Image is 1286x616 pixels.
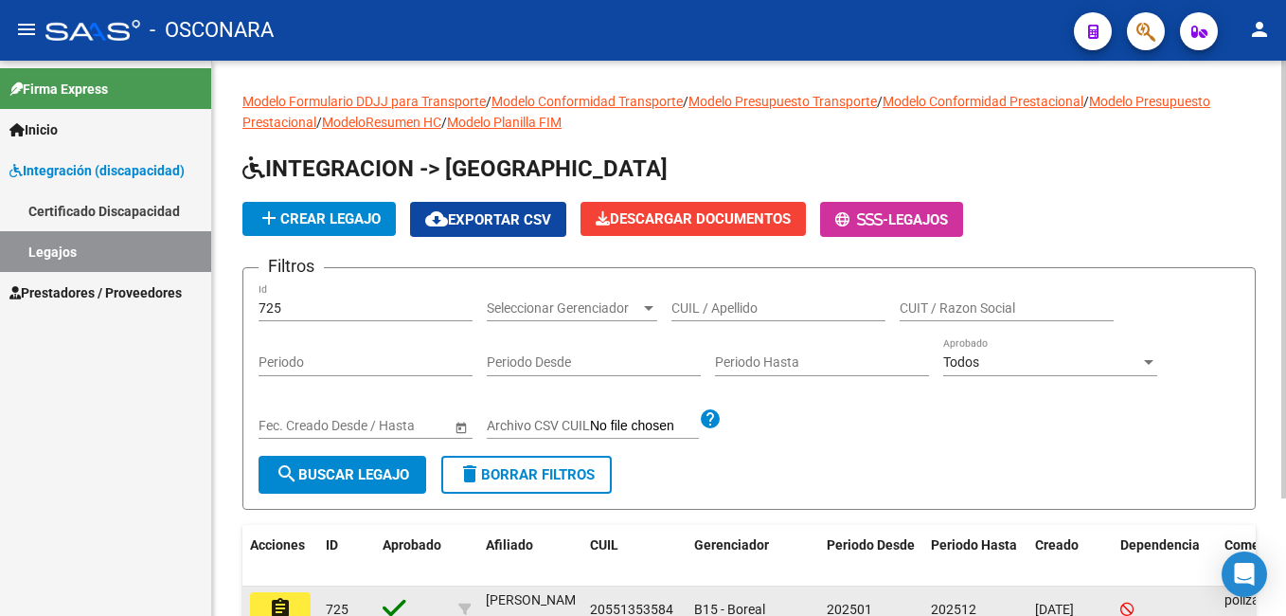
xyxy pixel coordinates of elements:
[699,408,722,430] mat-icon: help
[590,537,618,553] span: CUIL
[1222,552,1267,597] div: Open Intercom Messenger
[242,202,396,236] button: Crear Legajo
[487,418,590,433] span: Archivo CSV CUIL
[9,119,58,140] span: Inicio
[259,253,324,280] h3: Filtros
[344,418,437,434] input: Fecha fin
[688,94,877,109] a: Modelo Presupuesto Transporte
[694,537,769,553] span: Gerenciador
[590,418,699,435] input: Archivo CSV CUIL
[242,94,486,109] a: Modelo Formulario DDJJ para Transporte
[931,537,1017,553] span: Periodo Hasta
[383,537,441,553] span: Aprobado
[425,208,448,230] mat-icon: cloud_download
[9,160,185,181] span: Integración (discapacidad)
[582,525,687,588] datatable-header-cell: CUIL
[242,155,668,182] span: INTEGRACION -> [GEOGRAPHIC_DATA]
[318,525,375,588] datatable-header-cell: ID
[883,94,1083,109] a: Modelo Conformidad Prestacional
[447,115,562,130] a: Modelo Planilla FIM
[375,525,451,588] datatable-header-cell: Aprobado
[1113,525,1217,588] datatable-header-cell: Dependencia
[15,18,38,41] mat-icon: menu
[1035,537,1079,553] span: Creado
[276,466,409,483] span: Buscar Legajo
[451,417,471,437] button: Open calendar
[441,456,612,494] button: Borrar Filtros
[486,537,533,553] span: Afiliado
[258,210,381,227] span: Crear Legajo
[580,202,806,236] button: Descargar Documentos
[487,300,640,317] span: Seleccionar Gerenciador
[1120,537,1200,553] span: Dependencia
[1248,18,1271,41] mat-icon: person
[242,525,318,588] datatable-header-cell: Acciones
[923,525,1027,588] datatable-header-cell: Periodo Hasta
[250,537,305,553] span: Acciones
[150,9,274,51] span: - OSCONARA
[326,537,338,553] span: ID
[835,211,888,228] span: -
[322,115,441,130] a: ModeloResumen HC
[259,456,426,494] button: Buscar Legajo
[458,466,595,483] span: Borrar Filtros
[425,211,551,228] span: Exportar CSV
[819,525,923,588] datatable-header-cell: Periodo Desde
[820,202,963,237] button: -Legajos
[276,462,298,485] mat-icon: search
[1027,525,1113,588] datatable-header-cell: Creado
[827,537,915,553] span: Periodo Desde
[410,202,566,237] button: Exportar CSV
[943,354,979,370] span: Todos
[258,207,280,229] mat-icon: add
[9,282,182,303] span: Prestadores / Proveedores
[478,525,582,588] datatable-header-cell: Afiliado
[9,79,108,100] span: Firma Express
[687,525,819,588] datatable-header-cell: Gerenciador
[259,418,328,434] input: Fecha inicio
[888,211,948,228] span: Legajos
[458,462,481,485] mat-icon: delete
[596,210,791,227] span: Descargar Documentos
[491,94,683,109] a: Modelo Conformidad Transporte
